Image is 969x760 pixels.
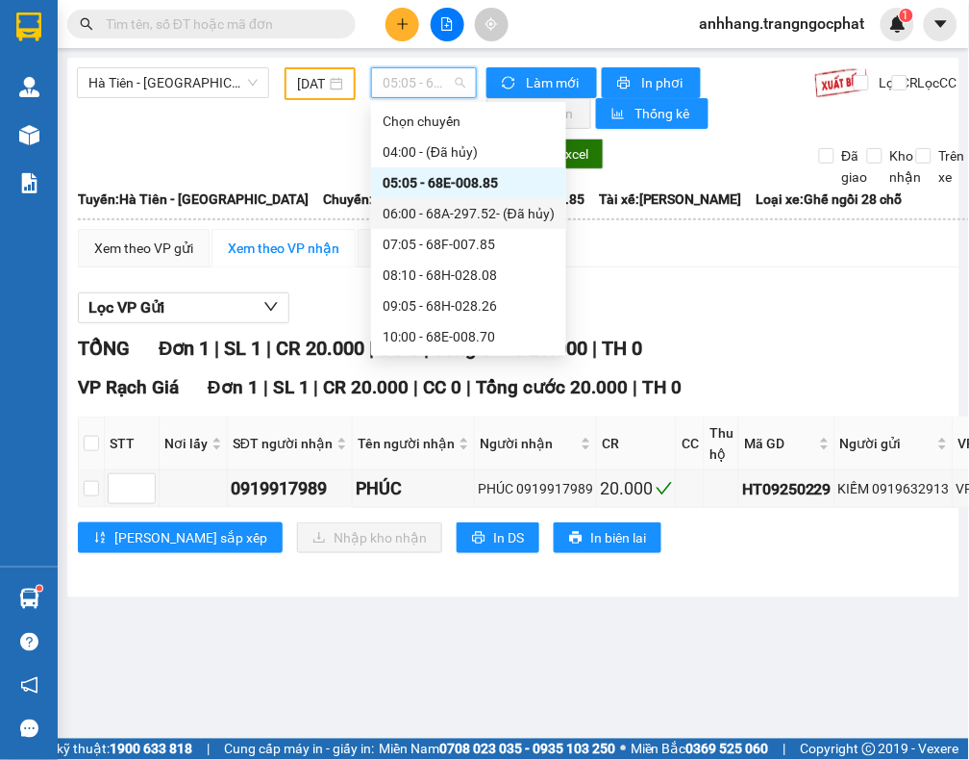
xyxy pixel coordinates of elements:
span: down [263,299,279,315]
span: sort-ascending [93,531,107,546]
span: | [263,376,268,398]
button: bar-chartThống kê [596,98,708,129]
input: Tìm tên, số ĐT hoặc mã đơn [106,13,333,35]
button: plus [385,8,419,41]
span: 1 [903,9,909,22]
th: Thu hộ [705,418,739,470]
th: CR [597,418,677,470]
div: 20.000 [600,475,673,502]
span: notification [20,676,38,695]
img: warehouse-icon [19,77,39,97]
th: CC [677,418,705,470]
div: 06:00 - 68A-297.52 - (Đã hủy) [383,203,555,224]
button: sort-ascending[PERSON_NAME] sắp xếp [78,522,283,553]
div: 04:00 - (Đã hủy) [383,141,555,163]
span: Hỗ trợ kỹ thuật: [15,739,192,760]
span: SL 1 [224,337,261,360]
div: PHÚC 0919917989 [478,478,593,499]
span: In phơi [641,72,685,93]
span: Nơi lấy [164,433,208,454]
div: 09:05 - 68H-028.26 [383,295,555,317]
span: | [467,376,472,398]
span: Đơn 1 [159,337,210,360]
span: SL 1 [273,376,310,398]
span: aim [484,17,498,31]
div: 0919917989 [231,475,349,502]
td: PHÚC [353,470,475,508]
span: anhhang.trangngocphat [684,12,881,36]
span: Lọc VP Gửi [88,295,164,319]
span: | [214,337,219,360]
span: 05:05 - 68E-008.85 [383,68,465,97]
button: caret-down [924,8,957,41]
img: solution-icon [19,173,39,193]
span: TH 0 [602,337,642,360]
sup: 1 [37,586,42,592]
span: message [20,720,38,738]
span: Hà Tiên - Rạch Giá [88,68,258,97]
span: Loại xe: Ghế ngồi 28 chỗ [757,189,903,210]
button: Lọc VP Gửi [78,292,289,323]
div: KIẾM 0919632913 [838,478,950,499]
span: | [369,337,374,360]
span: file-add [440,17,454,31]
span: | [414,376,419,398]
span: sync [502,76,518,91]
span: CR 20.000 [276,337,364,360]
span: check [656,480,673,497]
img: logo-vxr [16,13,41,41]
td: 0919917989 [228,470,353,508]
span: Miền Nam [379,739,615,760]
span: plus [396,17,410,31]
span: Người nhận [480,433,577,454]
span: CR 20.000 [324,376,410,398]
span: TỔNG [78,337,130,360]
span: printer [472,531,485,546]
span: Tổng cước 20.000 [477,376,629,398]
img: warehouse-icon [19,125,39,145]
span: Mã GD [744,433,815,454]
span: | [592,337,597,360]
button: file-add [431,8,464,41]
sup: 1 [900,9,913,22]
span: caret-down [932,15,950,33]
div: Chọn chuyến [371,106,566,137]
span: search [80,17,93,31]
span: Kho nhận [882,145,930,188]
span: question-circle [20,633,38,651]
span: Cung cấp máy in - giấy in: [224,739,374,760]
span: VP Rạch Giá [78,376,179,398]
span: ⚪️ [620,746,626,753]
button: printerIn biên lai [554,522,661,553]
div: HT09250229 [742,477,832,501]
span: CC 0 [424,376,462,398]
span: [PERSON_NAME] sắp xếp [114,527,267,548]
strong: 0708 023 035 - 0935 103 250 [439,742,615,757]
div: 05:05 - 68E-008.85 [383,172,555,193]
button: printerIn DS [457,522,539,553]
span: Thống kê [635,103,693,124]
span: | [634,376,638,398]
div: 07:05 - 68F-007.85 [383,234,555,255]
span: Tên người nhận [358,433,455,454]
span: TH 0 [643,376,683,398]
button: downloadNhập kho nhận [297,522,442,553]
span: SĐT người nhận [233,433,333,454]
span: Người gửi [840,433,933,454]
strong: 0369 525 060 [686,742,769,757]
span: | [314,376,319,398]
img: 9k= [814,67,869,98]
span: Làm mới [526,72,582,93]
span: Lọc CC [910,72,960,93]
span: Đã giao [834,145,876,188]
span: copyright [862,743,876,756]
button: In đơn chọn [486,98,591,129]
img: icon-new-feature [889,15,907,33]
div: 10:00 - 68E-008.70 [383,326,555,347]
span: In DS [493,527,524,548]
td: HT09250229 [739,470,835,508]
b: Tuyến: Hà Tiên - [GEOGRAPHIC_DATA] [78,191,309,207]
span: Tài xế: [PERSON_NAME] [599,189,742,210]
button: aim [475,8,509,41]
span: printer [617,76,634,91]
